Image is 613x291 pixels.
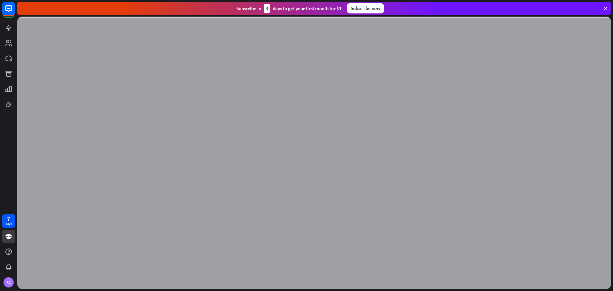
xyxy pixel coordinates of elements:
[347,3,384,13] div: Subscribe now
[2,214,15,228] a: 7 days
[4,277,14,287] div: BG
[5,222,12,226] div: days
[236,4,342,13] div: Subscribe in days to get your first month for $1
[5,3,24,22] button: Open LiveChat chat widget
[264,4,270,13] div: 3
[7,216,10,222] div: 7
